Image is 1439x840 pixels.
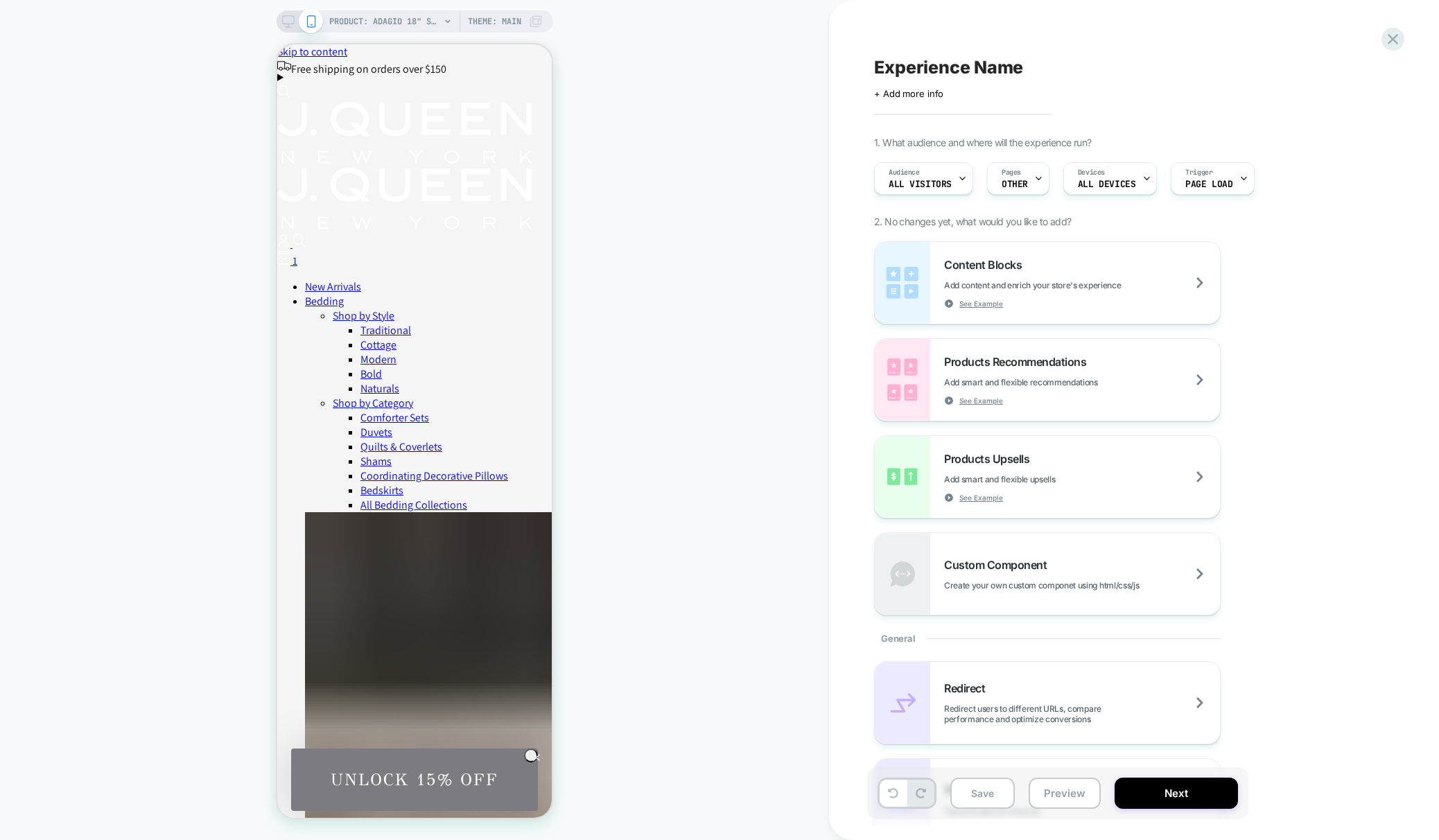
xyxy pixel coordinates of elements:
a: Comforter Sets [83,366,152,380]
a: Shop by Style [55,264,117,279]
span: Products Recommendations [944,355,1093,369]
span: See Example [959,493,1003,502]
a: Coordinating Decorative Pillows [83,424,231,439]
span: Redirect [944,681,992,695]
span: 1. What audience and where will the experience run? [874,137,1091,148]
span: Page Load [1185,180,1232,189]
span: All Visitors [889,180,952,189]
span: + Add more info [874,88,943,99]
a: Shop by Category [55,351,136,366]
span: See Example [959,396,1003,405]
span: Custom Component [944,558,1054,572]
span: Products Upsells [944,452,1036,466]
span: Add content and enrich your store's experience [944,280,1190,290]
span: See Example [959,299,1003,308]
span: Trigger [1185,168,1212,177]
span: ALL DEVICES [1078,180,1135,189]
button: Preview [1029,778,1101,809]
span: UNLOCK 15% OFF [53,725,221,746]
span: 1 [15,209,20,224]
div: General [874,615,1221,661]
span: Redirect users to different URLs, compare performance and optimize conversions [944,703,1220,724]
span: Add smart and flexible recommendations [944,377,1167,387]
a: Bold [83,322,105,337]
button: Save [950,778,1015,809]
span: Audience [889,168,920,177]
button: Next [1115,778,1238,809]
a: Naturals [83,337,122,351]
a: All Bedding Collections [83,453,190,468]
a: New Arrivals [28,235,84,250]
a: Modern [83,308,119,322]
a: Shams [83,410,114,424]
div: UNLOCK 15% OFFClose teaser [14,704,261,767]
a: Cottage [83,293,119,308]
a: Traditional [83,279,134,293]
a: Duvets [83,380,115,395]
span: Pages [1002,168,1021,177]
span: 2. No changes yet, what would you like to add? [874,216,1071,227]
span: OTHER [1002,180,1028,189]
button: Close teaser [247,704,261,718]
span: Create your own custom componet using html/css/js [944,580,1208,590]
span: Experience Name [874,57,1023,78]
span: Add smart and flexible upsells [944,474,1124,484]
a: Bedskirts [83,439,126,453]
a: Bedding [28,250,67,264]
span: PRODUCT: Adagio 18" Square Embellished Decorative Throw Pillow [sterling 18inch] [329,10,440,33]
span: Content Blocks [944,258,1029,272]
a: Quilts & Coverlets [83,395,165,410]
span: Devices [1078,168,1105,177]
span: Theme: MAIN [468,10,521,33]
